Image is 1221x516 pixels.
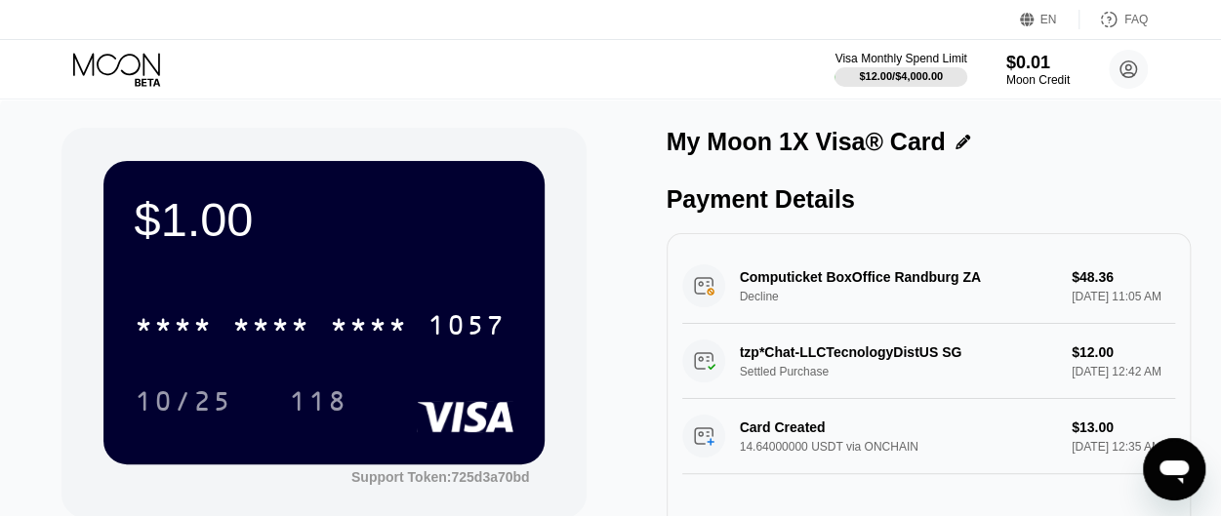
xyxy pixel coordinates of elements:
[120,377,247,425] div: 10/25
[351,469,530,485] div: Support Token:725d3a70bd
[351,469,530,485] div: Support Token: 725d3a70bd
[1040,13,1057,26] div: EN
[1143,438,1205,500] iframe: Button to launch messaging window
[289,388,347,419] div: 118
[834,52,966,65] div: Visa Monthly Spend Limit
[274,377,362,425] div: 118
[135,388,232,419] div: 10/25
[1124,13,1148,26] div: FAQ
[834,52,966,87] div: Visa Monthly Spend Limit$12.00/$4,000.00
[1006,53,1070,73] div: $0.01
[1006,53,1070,87] div: $0.01Moon Credit
[135,192,513,247] div: $1.00
[1006,73,1070,87] div: Moon Credit
[667,185,1192,214] div: Payment Details
[1079,10,1148,29] div: FAQ
[667,128,946,156] div: My Moon 1X Visa® Card
[427,312,506,343] div: 1057
[1020,10,1079,29] div: EN
[859,70,943,82] div: $12.00 / $4,000.00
